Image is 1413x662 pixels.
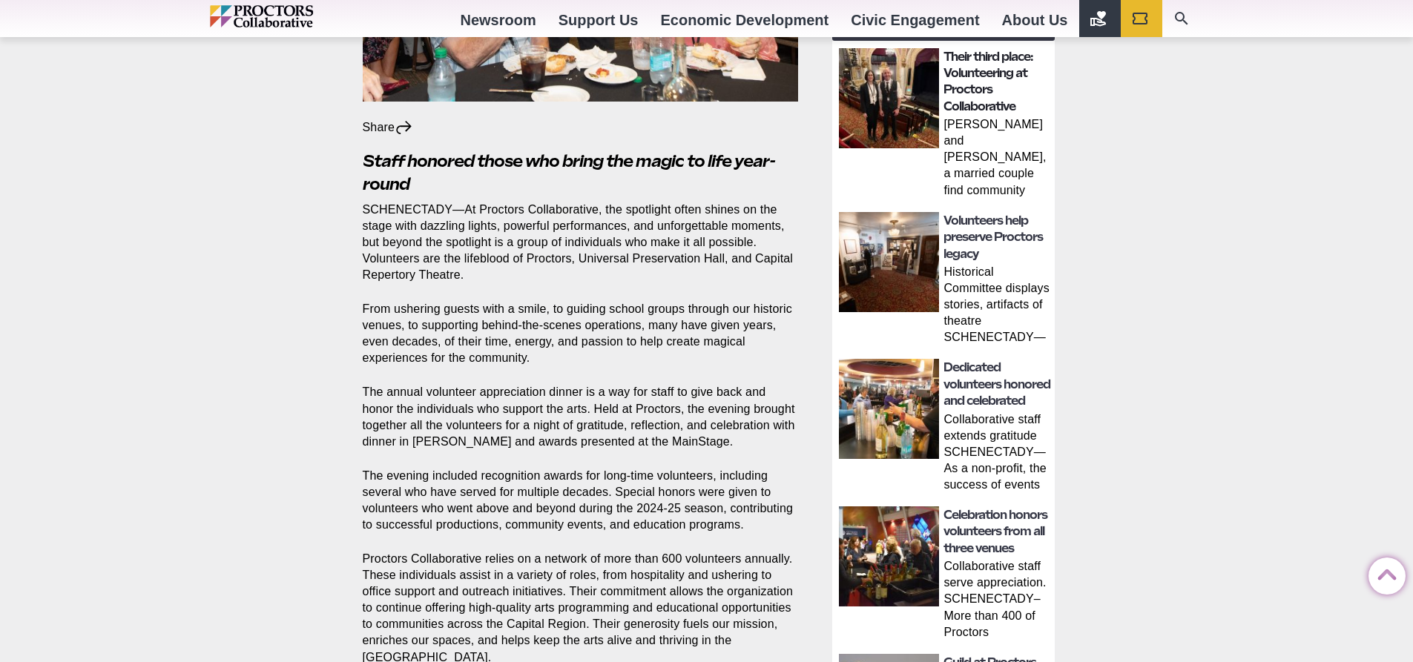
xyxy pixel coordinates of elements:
[363,301,799,366] p: From ushering guests with a smile, to guiding school groups through our historic venues, to suppo...
[839,212,939,312] img: thumbnail: Volunteers help preserve Proctors legacy
[210,5,377,27] img: Proctors logo
[943,360,1050,408] a: Dedicated volunteers honored and celebrated
[943,508,1047,555] a: Celebration honors volunteers from all three venues
[943,214,1043,261] a: Volunteers help preserve Proctors legacy
[943,116,1050,201] p: [PERSON_NAME] and [PERSON_NAME], a married couple find community through volunteering SCHENECTADY...
[1368,558,1398,588] a: Back to Top
[363,384,799,449] p: The annual volunteer appreciation dinner is a way for staff to give back and honor the individual...
[943,264,1050,348] p: Historical Committee displays stories, artifacts of theatre SCHENECTADY—People hold history in th...
[943,411,1050,496] p: Collaborative staff extends gratitude SCHENECTADY—As a non-profit, the success of events and perf...
[839,359,939,459] img: thumbnail: Dedicated volunteers honored and celebrated
[839,48,939,148] img: thumbnail: Their third place: Volunteering at Proctors Collaborative
[839,506,939,606] img: thumbnail: Celebration honors volunteers from all three venues
[363,119,414,136] div: Share
[943,50,1033,113] a: Their third place: Volunteering at Proctors Collaborative
[363,202,799,283] p: SCHENECTADY—At Proctors Collaborative, the spotlight often shines on the stage with dazzling ligh...
[363,468,799,533] p: The evening included recognition awards for long-time volunteers, including several who have serv...
[943,558,1050,643] p: Collaborative staff serve appreciation. SCHENECTADY­– More than 400 of Proctors Collaborative’s v...
[363,151,775,193] em: Staff honored those who bring the magic to life year-round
